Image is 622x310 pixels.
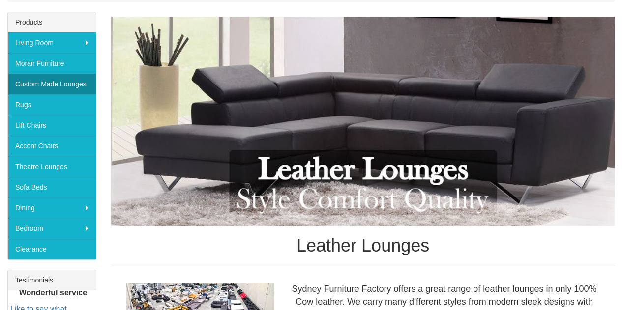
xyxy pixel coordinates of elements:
a: Clearance [8,239,96,259]
a: Custom Made Lounges [8,74,96,94]
a: Theatre Lounges [8,156,96,177]
h1: Leather Lounges [111,236,615,255]
a: Dining [8,197,96,218]
img: Leather Lounges [111,17,615,226]
a: Living Room [8,32,96,53]
a: Sofa Beds [8,177,96,197]
b: Wonderful service [19,288,87,297]
a: Bedroom [8,218,96,239]
a: Moran Furniture [8,53,96,74]
div: Products [8,12,96,32]
a: Accent Chairs [8,136,96,156]
div: Testimonials [8,270,96,290]
a: Lift Chairs [8,115,96,136]
a: Rugs [8,94,96,115]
